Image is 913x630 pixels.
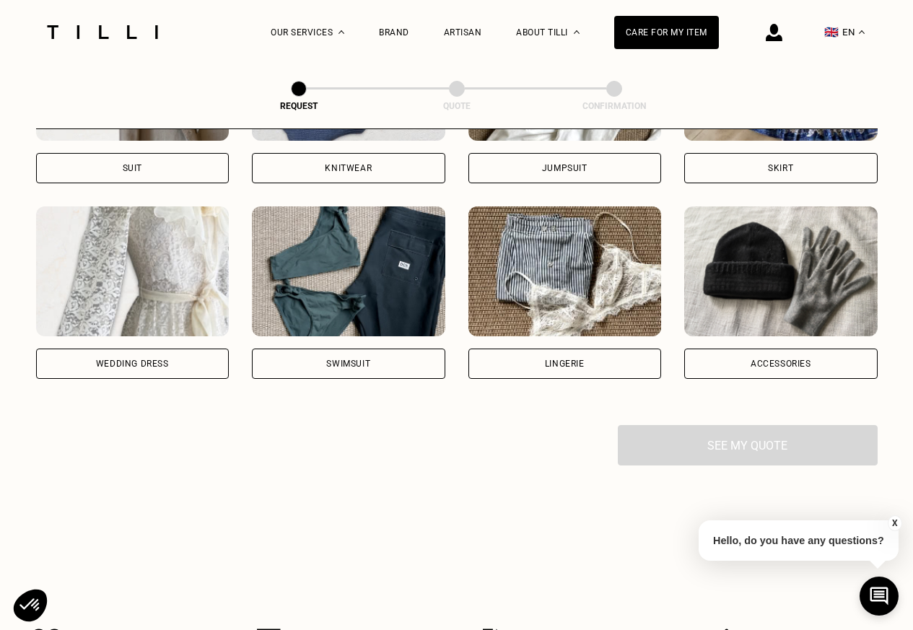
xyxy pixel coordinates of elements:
div: Accessories [751,359,811,368]
img: About dropdown menu [574,30,580,34]
img: login icon [766,24,782,41]
img: Tilli seamstress service logo [42,25,163,39]
div: Confirmation [542,101,686,111]
div: Jumpsuit [542,164,587,172]
a: Brand [379,27,409,38]
p: Hello, do you have any questions? [699,520,899,561]
img: Dropdown menu [338,30,344,34]
a: Care for my item [614,16,719,49]
div: Swimsuit [326,359,370,368]
div: Knitwear [325,164,372,172]
div: Skirt [768,164,793,172]
span: 🇬🇧 [824,25,839,39]
div: Suit [123,164,142,172]
img: Tilli retouche votre Lingerie [468,206,662,336]
button: X [888,515,902,531]
div: Request [227,101,371,111]
div: Quote [385,101,529,111]
img: Tilli retouche votre Swimsuit [252,206,445,336]
a: Artisan [444,27,482,38]
img: Tilli retouche votre Accessories [684,206,878,336]
img: Tilli retouche votre Wedding dress [36,206,230,336]
div: Lingerie [545,359,585,368]
img: menu déroulant [859,30,865,34]
div: Wedding dress [96,359,169,368]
